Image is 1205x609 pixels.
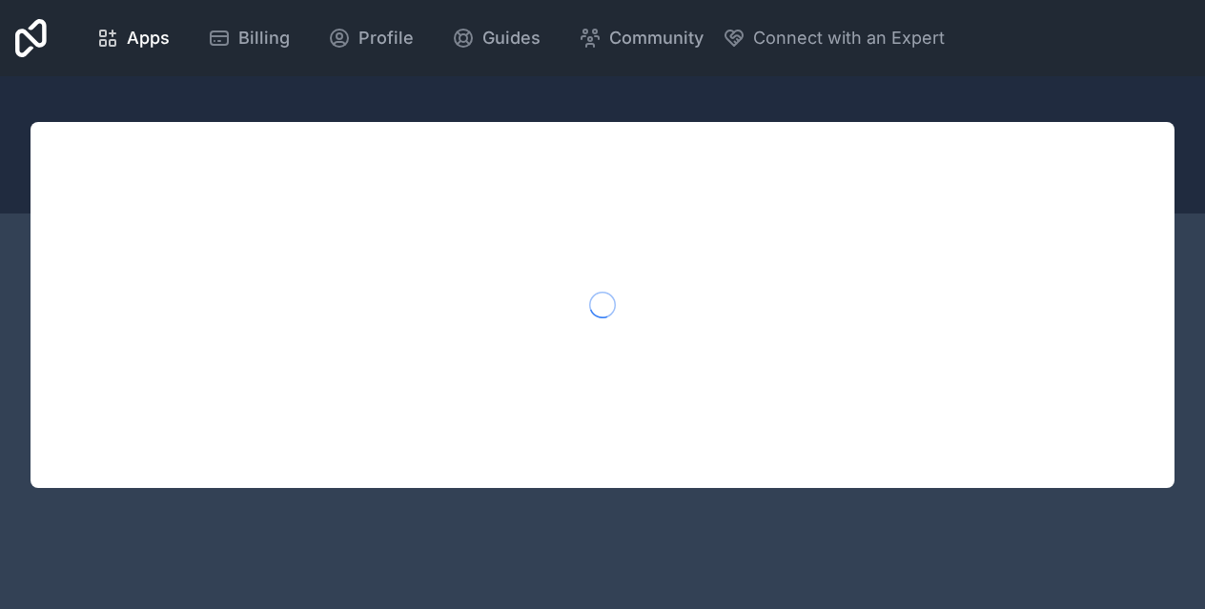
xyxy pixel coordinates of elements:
button: Connect with an Expert [723,25,945,51]
span: Apps [127,25,170,51]
span: Billing [238,25,290,51]
span: Guides [482,25,541,51]
a: Community [563,17,719,59]
a: Apps [81,17,185,59]
a: Billing [193,17,305,59]
span: Profile [358,25,414,51]
a: Guides [437,17,556,59]
span: Community [609,25,704,51]
span: Connect with an Expert [753,25,945,51]
a: Profile [313,17,429,59]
